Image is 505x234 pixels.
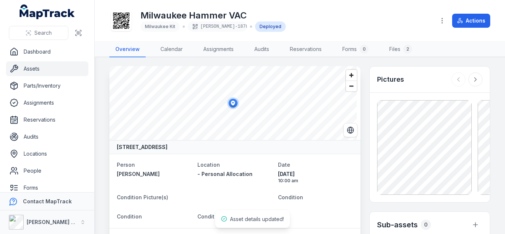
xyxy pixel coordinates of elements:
span: Asset details updated! [230,216,284,222]
h1: Milwaukee Hammer VAC [140,10,286,21]
a: [PERSON_NAME] [117,170,192,178]
strong: [STREET_ADDRESS] [117,143,167,151]
div: 0 [360,45,369,54]
a: People [6,163,88,178]
a: Forms0 [336,42,374,57]
time: 12/06/2025, 10:00:42 am [278,170,353,184]
a: Assets [6,61,88,76]
a: Audits [248,42,275,57]
a: Locations [6,146,88,161]
span: 10:00 am [278,178,353,184]
span: Date [278,162,290,168]
button: Zoom out [346,81,357,91]
a: - Personal Allocation [197,170,272,178]
button: Actions [452,14,490,28]
button: Search [9,26,68,40]
a: Files2 [383,42,418,57]
a: Audits [6,129,88,144]
span: [DATE] [278,170,353,178]
h2: Sub-assets [377,220,418,230]
span: Search [34,29,52,37]
a: Dashboard [6,44,88,59]
div: 2 [403,45,412,54]
a: Reservations [284,42,328,57]
a: Assignments [197,42,240,57]
div: 0 [421,220,431,230]
span: Milwaukee Kit [145,24,175,29]
span: Condition Picture(s) [197,213,249,220]
button: Zoom in [346,70,357,81]
a: Parts/Inventory [6,78,88,93]
h3: Pictures [377,74,404,85]
a: Calendar [155,42,189,57]
strong: Contact MapTrack [23,198,72,204]
a: Forms [6,180,88,195]
span: Condition [117,213,142,220]
button: Switch to Satellite View [343,123,357,137]
span: Location [197,162,220,168]
div: [PERSON_NAME]-1878 [188,21,247,32]
strong: [PERSON_NAME] Air [27,219,78,225]
a: Assignments [6,95,88,110]
span: Condition Picture(s) [117,194,168,200]
span: - Personal Allocation [197,171,253,177]
div: Deployed [255,21,286,32]
a: Reservations [6,112,88,127]
a: MapTrack [20,4,75,19]
span: Condition [278,194,303,200]
a: Overview [109,42,146,57]
span: Person [117,162,135,168]
canvas: Map [109,66,357,140]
